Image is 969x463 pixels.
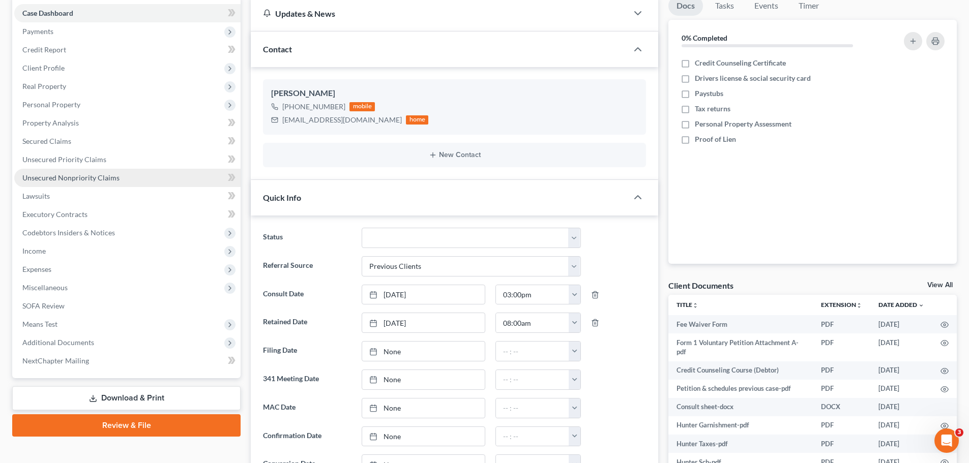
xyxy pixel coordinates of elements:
[695,134,736,144] span: Proof of Lien
[22,356,89,365] span: NextChapter Mailing
[22,210,87,219] span: Executory Contracts
[668,380,813,398] td: Petition & schedules previous case-pdf
[496,398,569,418] input: -- : --
[955,428,963,437] span: 3
[282,102,345,112] div: [PHONE_NUMBER]
[258,285,356,305] label: Consult Date
[918,302,924,308] i: expand_more
[14,41,241,59] a: Credit Report
[668,280,733,291] div: Client Documents
[821,301,862,308] a: Extensionunfold_more
[14,169,241,187] a: Unsecured Nonpriority Claims
[263,44,292,54] span: Contact
[870,333,932,361] td: [DATE]
[695,73,811,83] span: Drivers license & social security card
[362,398,485,418] a: None
[258,228,356,248] label: Status
[22,320,57,328] span: Means Test
[813,361,870,380] td: PDF
[258,369,356,390] label: 341 Meeting Date
[14,352,241,370] a: NextChapter Mailing
[22,173,120,182] span: Unsecured Nonpriority Claims
[362,427,485,446] a: None
[258,426,356,447] label: Confirmation Date
[813,333,870,361] td: PDF
[12,386,241,410] a: Download & Print
[677,301,698,308] a: Titleunfold_more
[813,380,870,398] td: PDF
[934,428,959,453] iframe: Intercom live chat
[22,228,115,237] span: Codebtors Insiders & Notices
[870,315,932,333] td: [DATE]
[668,416,813,435] td: Hunter Garnishment-pdf
[856,302,862,308] i: unfold_more
[682,34,727,42] strong: 0% Completed
[14,4,241,22] a: Case Dashboard
[14,114,241,132] a: Property Analysis
[695,104,730,114] span: Tax returns
[668,398,813,416] td: Consult sheet-docx
[695,119,791,129] span: Personal Property Assessment
[22,64,65,72] span: Client Profile
[271,151,638,159] button: New Contact
[362,370,485,389] a: None
[271,87,638,100] div: [PERSON_NAME]
[870,380,932,398] td: [DATE]
[14,205,241,224] a: Executory Contracts
[668,435,813,453] td: Hunter Taxes-pdf
[258,313,356,333] label: Retained Date
[496,313,569,332] input: -- : --
[14,297,241,315] a: SOFA Review
[870,361,932,380] td: [DATE]
[14,150,241,169] a: Unsecured Priority Claims
[668,315,813,333] td: Fee Waiver Form
[258,341,356,361] label: Filing Date
[927,282,953,289] a: View All
[258,256,356,276] label: Referral Source
[496,370,569,389] input: -- : --
[22,338,94,347] span: Additional Documents
[22,82,66,90] span: Real Property
[22,246,46,255] span: Income
[263,193,301,202] span: Quick Info
[14,187,241,205] a: Lawsuits
[870,435,932,453] td: [DATE]
[406,115,428,125] div: home
[692,302,698,308] i: unfold_more
[695,58,786,68] span: Credit Counseling Certificate
[813,315,870,333] td: PDF
[22,265,51,273] span: Expenses
[870,398,932,416] td: [DATE]
[870,416,932,435] td: [DATE]
[362,285,485,304] a: [DATE]
[22,137,71,145] span: Secured Claims
[282,115,402,125] div: [EMAIL_ADDRESS][DOMAIN_NAME]
[813,435,870,453] td: PDF
[22,9,73,17] span: Case Dashboard
[349,102,375,111] div: mobile
[22,100,80,109] span: Personal Property
[12,414,241,437] a: Review & File
[668,333,813,361] td: Form 1 Voluntary Petition Attachment A-pdf
[258,398,356,418] label: MAC Date
[813,398,870,416] td: DOCX
[22,192,50,200] span: Lawsuits
[22,45,66,54] span: Credit Report
[878,301,924,308] a: Date Added expand_more
[22,283,68,292] span: Miscellaneous
[496,427,569,446] input: -- : --
[362,313,485,332] a: [DATE]
[695,88,723,99] span: Paystubs
[22,27,53,36] span: Payments
[22,118,79,127] span: Property Analysis
[496,285,569,304] input: -- : --
[668,361,813,380] td: Credit Counseling Course (Debtor)
[496,342,569,361] input: -- : --
[362,342,485,361] a: None
[263,8,615,19] div: Updates & News
[22,155,106,164] span: Unsecured Priority Claims
[813,416,870,435] td: PDF
[14,132,241,150] a: Secured Claims
[22,301,65,310] span: SOFA Review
